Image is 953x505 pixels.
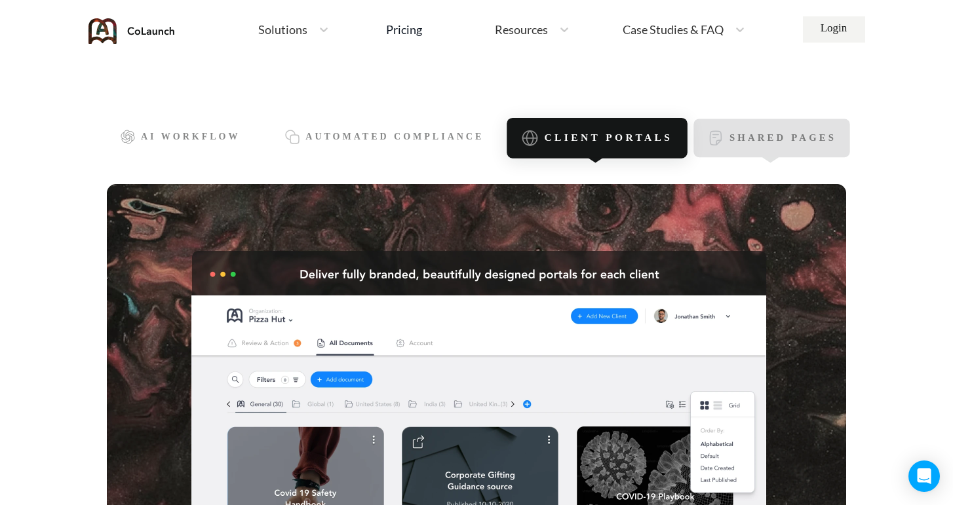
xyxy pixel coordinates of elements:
[386,24,422,35] div: Pricing
[545,132,673,144] span: Client Portals
[803,16,865,43] a: Login
[120,129,136,145] img: icon
[141,132,240,142] span: AI Workflow
[495,24,548,35] span: Resources
[258,24,307,35] span: Solutions
[623,24,724,35] span: Case Studies & FAQ
[88,18,175,44] img: coLaunch
[521,130,538,147] img: icon
[729,133,836,144] span: Shared Pages
[386,18,422,41] a: Pricing
[305,132,484,142] span: Automated Compliance
[284,129,300,145] img: icon
[707,130,724,147] img: icon
[908,460,940,492] div: Open Intercom Messenger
